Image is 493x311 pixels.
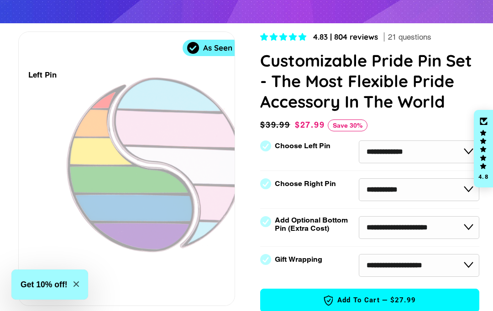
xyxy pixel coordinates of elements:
span: Add to Cart — [274,295,465,306]
span: $27.99 [390,296,416,304]
div: 4.8 [478,174,489,180]
label: Gift Wrapping [275,255,322,264]
label: Add Optional Bottom Pin (Extra Cost) [275,216,351,233]
div: 1 / 7 [19,32,235,306]
div: Click to open Judge.me floating reviews tab [474,110,493,187]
